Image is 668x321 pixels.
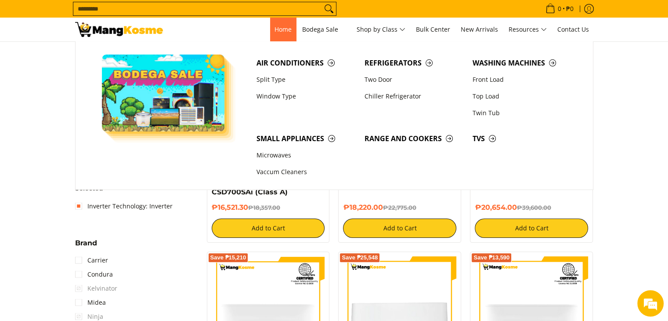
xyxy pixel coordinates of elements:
[343,203,456,212] h6: ₱18,220.00
[556,6,563,12] span: 0
[75,240,97,247] span: Brand
[75,240,97,253] summary: Open
[543,4,576,14] span: •
[412,18,455,41] a: Bulk Center
[360,71,468,88] a: Two Door
[252,147,360,164] a: Microwaves
[473,58,572,69] span: Washing Machines
[75,253,108,267] a: Carrier
[468,105,576,121] a: Twin Tub
[75,22,163,37] img: Class A | Mang Kosme
[270,18,296,41] a: Home
[274,25,292,33] span: Home
[212,219,325,238] button: Add to Cart
[360,130,468,147] a: Range and Cookers
[468,130,576,147] a: TVs
[322,2,336,15] button: Search
[473,255,509,260] span: Save ₱13,590
[516,204,551,211] del: ₱39,600.00
[75,281,117,295] span: Kelvinator
[172,18,593,41] nav: Main Menu
[252,71,360,88] a: Split Type
[553,18,593,41] a: Contact Us
[456,18,502,41] a: New Arrivals
[509,24,547,35] span: Resources
[256,58,356,69] span: Air Conditioners
[75,199,173,213] a: Inverter Technology: Inverter
[565,6,575,12] span: ₱0
[557,25,589,33] span: Contact Us
[342,255,378,260] span: Save ₱25,548
[473,133,572,144] span: TVs
[383,204,416,211] del: ₱22,775.00
[210,255,246,260] span: Save ₱15,210
[256,133,356,144] span: Small Appliances
[475,219,588,238] button: Add to Cart
[365,133,464,144] span: Range and Cookers
[360,88,468,105] a: Chiller Refrigerator
[252,88,360,105] a: Window Type
[365,58,464,69] span: Refrigerators
[252,130,360,147] a: Small Appliances
[343,219,456,238] button: Add to Cart
[102,55,225,131] img: Bodega Sale
[468,55,576,71] a: Washing Machines
[475,203,588,212] h6: ₱20,654.00
[461,25,498,33] span: New Arrivals
[252,55,360,71] a: Air Conditioners
[357,24,405,35] span: Shop by Class
[252,164,360,181] a: Vaccum Cleaners
[360,55,468,71] a: Refrigerators
[468,88,576,105] a: Top Load
[75,295,106,310] a: Midea
[504,18,551,41] a: Resources
[75,267,113,281] a: Condura
[468,71,576,88] a: Front Load
[352,18,410,41] a: Shop by Class
[248,204,280,211] del: ₱18,357.00
[298,18,350,41] a: Bodega Sale
[212,203,325,212] h6: ₱16,521.30
[302,24,346,35] span: Bodega Sale
[416,25,450,33] span: Bulk Center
